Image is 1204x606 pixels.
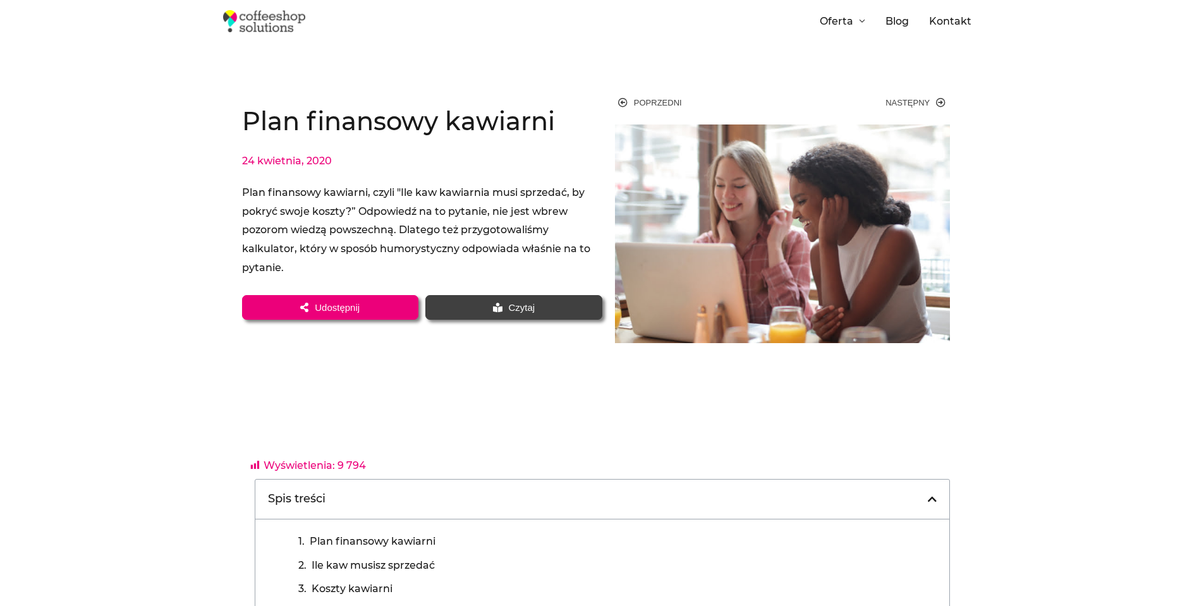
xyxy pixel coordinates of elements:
[223,10,305,32] img: Coffeeshop Solutions
[242,152,332,171] a: 24 kwietnia, 2020
[312,579,392,598] a: Koszty kawiarni
[618,95,782,112] a: Poprzedni
[312,556,435,575] a: Ile kaw musisz sprzedać
[268,492,928,506] h4: Spis treści
[242,183,602,277] div: Plan finansowy kawiarni, czyli "Ile kaw kawiarnia musi sprzedać, by pokryć swoje koszty?” Odpowie...
[337,459,366,471] span: 9 794
[425,295,602,320] a: Czytaj
[885,95,930,111] span: Następny
[615,124,950,342] img: plan finansowy kawiarni
[928,494,937,504] div: Close table of contents
[634,95,682,111] span: Poprzedni
[242,104,602,139] h1: Plan finansowy kawiarni
[782,95,946,112] a: Następny
[509,303,535,312] span: Czytaj
[310,532,435,551] a: Plan finansowy kawiarni
[242,155,332,167] time: 24 kwietnia, 2020
[242,295,418,320] a: Udostępnij
[315,303,360,312] span: Udostępnij
[264,459,335,471] span: Wyświetlenia:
